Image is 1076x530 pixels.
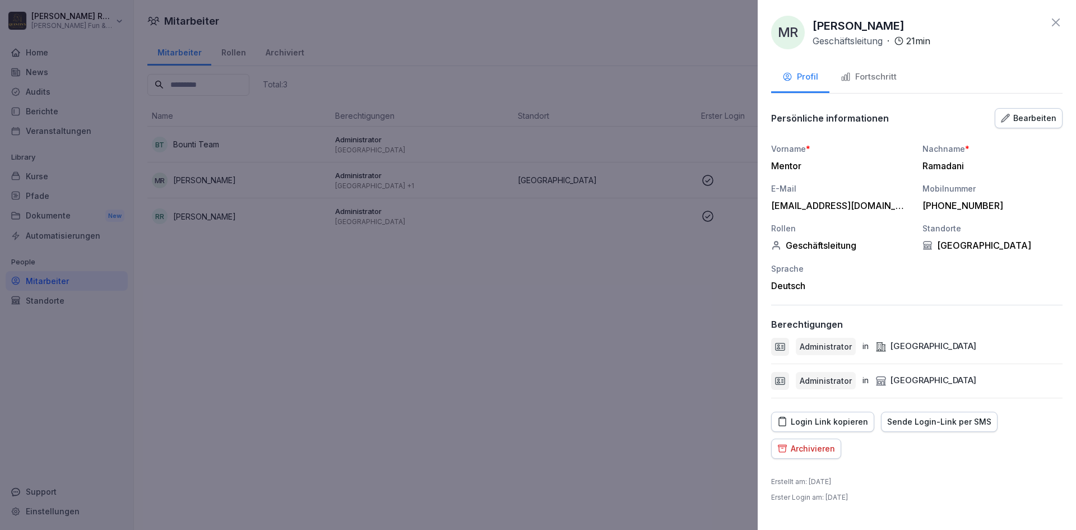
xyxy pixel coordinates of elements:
p: Persönliche informationen [771,113,889,124]
button: Fortschritt [829,63,908,93]
button: Sende Login-Link per SMS [881,412,998,432]
div: Fortschritt [841,71,897,83]
button: Archivieren [771,439,841,459]
p: Erster Login am : [DATE] [771,492,848,503]
div: E-Mail [771,183,911,194]
p: Geschäftsleitung [813,34,883,48]
div: Geschäftsleitung [771,240,911,251]
div: MR [771,16,805,49]
p: Administrator [800,341,852,352]
div: Vorname [771,143,911,155]
div: [GEOGRAPHIC_DATA] [875,340,976,353]
button: Login Link kopieren [771,412,874,432]
div: Mobilnummer [922,183,1063,194]
p: Erstellt am : [DATE] [771,477,831,487]
div: [EMAIL_ADDRESS][DOMAIN_NAME] [771,200,906,211]
div: Profil [782,71,818,83]
p: Berechtigungen [771,319,843,330]
div: Sende Login-Link per SMS [887,416,991,428]
p: [PERSON_NAME] [813,17,905,34]
div: Ramadani [922,160,1057,171]
div: Nachname [922,143,1063,155]
p: Administrator [800,375,852,387]
div: Sprache [771,263,911,275]
div: [GEOGRAPHIC_DATA] [875,374,976,387]
div: [PHONE_NUMBER] [922,200,1057,211]
div: Rollen [771,222,911,234]
div: Bearbeiten [1001,112,1056,124]
div: [GEOGRAPHIC_DATA] [922,240,1063,251]
button: Bearbeiten [995,108,1063,128]
button: Profil [771,63,829,93]
div: Deutsch [771,280,911,291]
div: Archivieren [777,443,835,455]
p: 21 min [906,34,930,48]
p: in [862,340,869,353]
div: Login Link kopieren [777,416,868,428]
p: in [862,374,869,387]
div: Mentor [771,160,906,171]
div: · [813,34,930,48]
div: Standorte [922,222,1063,234]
